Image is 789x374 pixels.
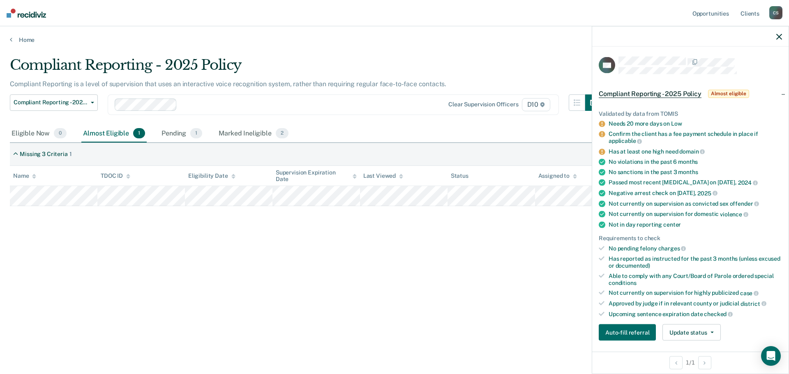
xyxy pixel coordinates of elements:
span: center [663,221,681,227]
span: Almost eligible [708,89,749,98]
div: Eligibility Date [188,172,235,179]
div: Requirements to check [599,234,782,241]
div: Name [13,172,36,179]
span: conditions [609,279,637,286]
div: Passed most recent [MEDICAL_DATA] on [DATE], [609,179,782,186]
div: Open Intercom Messenger [761,346,781,366]
div: C S [769,6,782,19]
div: Upcoming sentence expiration date [609,310,782,318]
div: Assigned to [538,172,577,179]
button: Auto-fill referral [599,324,656,341]
div: No pending felony [609,245,782,252]
span: documented) [616,262,650,268]
div: Eligible Now [10,125,68,143]
div: Not currently on supervision for highly publicized [609,289,782,297]
div: Supervision Expiration Date [276,169,357,183]
a: Navigate to form link [599,324,659,341]
div: Marked Ineligible [217,125,290,143]
span: violence [720,211,748,217]
div: Compliant Reporting - 2025 PolicyAlmost eligible [592,80,789,107]
div: Status [451,172,468,179]
span: months [678,169,698,175]
span: Compliant Reporting - 2025 Policy [14,99,88,106]
a: Home [10,36,779,44]
div: Has at least one high need domain [609,148,782,155]
div: Confirm the client has a fee payment schedule in place if applicable [609,131,782,145]
p: Compliant Reporting is a level of supervision that uses an interactive voice recognition system, ... [10,80,446,88]
span: 1 [190,128,202,139]
img: Recidiviz [7,9,46,18]
div: Almost Eligible [81,125,147,143]
div: Compliant Reporting - 2025 Policy [10,57,602,80]
div: Clear supervision officers [448,101,518,108]
span: case [740,290,759,296]
div: No violations in the past 6 [609,158,782,165]
div: Needs 20 more days on Low [609,120,782,127]
span: district [741,300,766,307]
div: Validated by data from TOMIS [599,110,782,117]
span: checked [704,311,733,317]
span: 1 [133,128,145,139]
div: Not currently on supervision for domestic [609,211,782,218]
div: Last Viewed [363,172,403,179]
div: Missing 3 Criteria [20,151,67,158]
div: Not in day reporting [609,221,782,228]
div: Not currently on supervision as convicted sex [609,200,782,207]
span: 2 [276,128,288,139]
div: 1 [69,151,72,158]
div: No sanctions in the past 3 [609,169,782,176]
span: 2024 [738,179,758,186]
div: 1 / 1 [592,351,789,373]
span: offender [730,200,759,207]
span: D10 [522,98,550,111]
button: Update status [662,324,720,341]
div: Negative arrest check on [DATE], [609,189,782,197]
button: Next Opportunity [698,356,711,369]
div: Able to comply with any Court/Board of Parole ordered special [609,272,782,286]
div: Approved by judge if in relevant county or judicial [609,300,782,307]
span: 2025 [697,190,717,196]
div: TDOC ID [101,172,130,179]
div: Has reported as instructed for the past 3 months (unless excused or [609,255,782,269]
div: Pending [160,125,204,143]
span: charges [658,245,686,252]
span: 0 [54,128,67,139]
span: months [678,158,698,165]
span: Compliant Reporting - 2025 Policy [599,89,701,98]
button: Previous Opportunity [669,356,683,369]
